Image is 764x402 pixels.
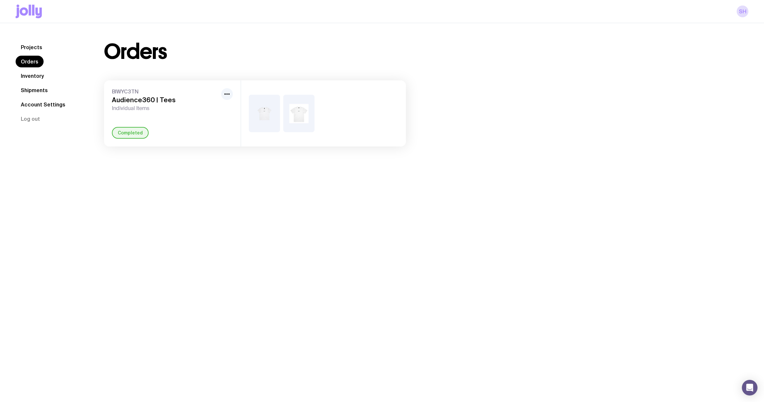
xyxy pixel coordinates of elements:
[16,41,47,53] a: Projects
[112,105,219,112] span: Individual Items
[737,6,748,17] a: SH
[742,380,757,395] div: Open Intercom Messenger
[112,88,219,95] span: BIWYC3TN
[112,127,149,139] div: Completed
[104,41,167,62] h1: Orders
[16,84,53,96] a: Shipments
[112,96,219,104] h3: Audience360 | Tees
[16,56,44,67] a: Orders
[16,99,71,110] a: Account Settings
[16,113,45,125] button: Log out
[16,70,49,82] a: Inventory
